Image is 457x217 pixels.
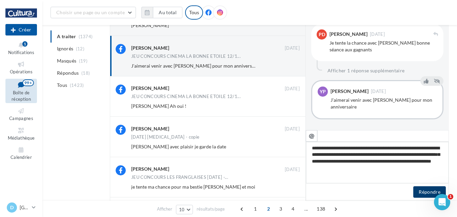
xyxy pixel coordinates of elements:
span: JEU CONCOURS CINEMA LA BONNE ETOILE 12/1... [131,54,241,58]
span: 4 [287,203,298,214]
span: J'aimerai venir avec [PERSON_NAME] pour mon anniversaire [131,63,260,69]
span: Afficher [157,206,172,212]
span: Opérations [10,69,33,74]
p: [GEOGRAPHIC_DATA] [20,204,29,211]
span: [PERSON_NAME] [131,22,169,28]
span: YP [320,88,326,95]
div: Nouvelle campagne [5,24,37,35]
a: Opérations [5,59,37,76]
div: [PERSON_NAME] [131,125,169,132]
span: résultats/page [197,206,225,212]
span: [DATE] [370,32,385,37]
button: Afficher 1 réponse supplémentaire [325,67,408,75]
span: Notifications [8,50,34,55]
a: Boîte de réception99+ [5,79,37,103]
span: 10 [179,207,185,212]
span: Campagnes [9,116,33,121]
span: je tente ma chance pour ma bestie [PERSON_NAME] et moi [131,184,255,190]
span: JEU CONCOURS CINEMA LA BONNE ETOILE 12/1... [131,94,241,99]
span: [DATE] [285,167,300,173]
span: PD [319,31,325,38]
div: [PERSON_NAME] [330,32,367,37]
span: ... [301,203,312,214]
span: Calendrier [11,154,32,160]
span: [PERSON_NAME] avec plaisir je garde la date [131,144,226,149]
a: Médiathèque [5,125,37,142]
span: Masqués [57,57,76,64]
span: Médiathèque [8,135,35,141]
span: 1 [250,203,261,214]
span: [DATE] [285,86,300,92]
div: Tous [185,5,203,20]
span: (12) [76,46,84,51]
button: 10 [176,205,193,214]
span: Répondus [57,70,79,76]
span: D [10,204,14,211]
span: 138 [314,203,328,214]
span: 1 [448,194,453,199]
i: @ [309,132,315,139]
span: JEU CONCOURS LES FRANGLAISES [DATE] -... [131,175,228,179]
div: J'aimerai venir avec [PERSON_NAME] pour mon anniversaire [331,97,437,110]
button: @ [306,130,317,142]
button: Choisir une page ou un compte [51,7,136,18]
span: [DATE] [371,89,386,94]
span: 3 [275,203,286,214]
button: Au total [153,7,182,18]
a: D [GEOGRAPHIC_DATA] [5,201,37,214]
span: Boîte de réception [12,90,31,102]
a: Calendrier [5,145,37,161]
div: [PERSON_NAME] [331,89,369,94]
span: (18) [81,70,90,76]
span: Choisir une page ou un compte [56,9,125,15]
a: Campagnes [5,106,37,122]
button: Créer [5,24,37,35]
span: [DATE] [285,45,300,51]
span: 2 [263,203,274,214]
div: 99+ [22,79,34,86]
iframe: Intercom live chat [434,194,450,210]
button: Au total [141,7,182,18]
div: [PERSON_NAME] [131,166,169,172]
span: (1423) [70,82,84,88]
div: 1 [22,41,27,47]
div: [DATE] [MEDICAL_DATA] - copie [131,135,199,139]
button: Répondre [413,186,446,198]
div: [PERSON_NAME] [131,85,169,92]
div: [PERSON_NAME] [131,45,169,51]
div: Je tente la chance avec [PERSON_NAME] bonne séance aux gagnants [330,40,438,53]
button: Notifications 1 [5,40,37,56]
span: (19) [79,58,87,64]
span: Tous [57,82,67,89]
span: Ignorés [57,45,73,52]
span: [PERSON_NAME] Ah oui ! [131,103,186,109]
span: [DATE] [285,126,300,132]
